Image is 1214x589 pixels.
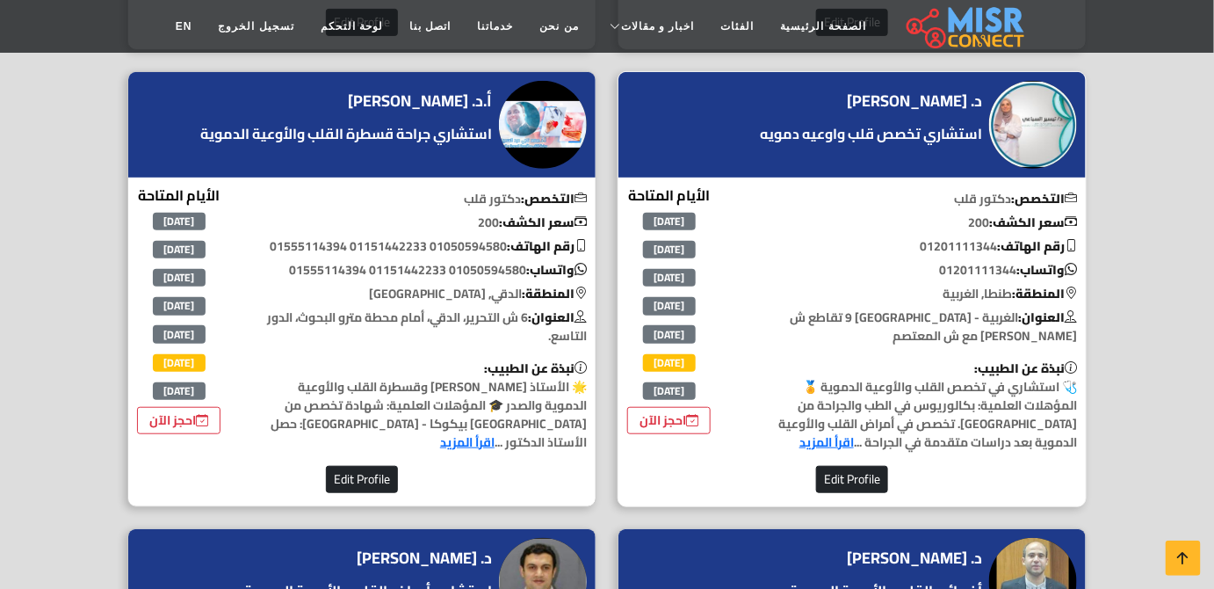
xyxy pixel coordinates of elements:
[1011,187,1077,210] b: التخصص:
[527,10,592,43] a: من نحن
[250,309,596,345] p: 6 ش التحرير، الدقي، أمام محطة مترو البحوث، الدور التاسع.
[250,360,596,452] p: 🌟 الأستاذ [PERSON_NAME] وقسطرة القلب والأوعية الدموية والصدر 🎓 المؤهلات العلمية: شهادة تخصص من [G...
[799,431,854,454] a: اقرأ المزيد
[440,431,495,454] a: اقرأ المزيد
[907,4,1024,48] img: main.misr_connect
[755,123,986,144] a: استشاري تخصص قلب واوعيه دمويه
[499,81,587,169] img: أ.د. محمد ناجي
[396,10,464,43] a: اتصل بنا
[592,10,708,43] a: اخبار و مقالات
[847,545,986,571] a: د. [PERSON_NAME]
[137,407,220,434] a: احجز الآن
[196,123,496,144] a: استشاري جراحة قسطرة القلب والأوعية الدموية
[499,211,587,234] b: سعر الكشف:
[507,235,587,258] b: رقم الهاتف:
[250,237,596,256] p: 01050594580 01151442233 01555114394
[153,297,206,315] span: [DATE]
[206,10,307,43] a: تسجيل الخروج
[741,237,1086,256] p: 01201111344
[989,211,1077,234] b: سعر الكشف:
[1018,306,1077,329] b: العنوان:
[163,10,206,43] a: EN
[741,261,1086,280] p: 01201111344
[137,185,220,435] div: الأيام المتاحة
[643,241,696,258] span: [DATE]
[741,214,1086,232] p: 200
[989,81,1077,169] img: د. تيسير السباعي
[484,357,587,380] b: نبذة عن الطبيب:
[621,18,695,34] span: اخبار و مقالات
[153,241,206,258] span: [DATE]
[643,297,696,315] span: [DATE]
[741,309,1086,345] p: الغربية - [GEOGRAPHIC_DATA] 9 تقاطع ش [PERSON_NAME] مع ش المعتصم
[847,91,982,111] h4: د. [PERSON_NAME]
[307,10,396,43] a: لوحة التحكم
[357,545,496,571] a: د. [PERSON_NAME]
[465,10,527,43] a: خدماتنا
[643,269,696,287] span: [DATE]
[768,10,879,43] a: الصفحة الرئيسية
[627,185,711,435] div: الأيام المتاحة
[153,269,206,287] span: [DATE]
[643,382,696,400] span: [DATE]
[522,282,587,305] b: المنطقة:
[1016,258,1077,281] b: واتساب:
[348,88,496,114] a: أ.د. [PERSON_NAME]
[643,213,696,230] span: [DATE]
[708,10,768,43] a: الفئات
[521,187,587,210] b: التخصص:
[627,407,711,434] a: احجز الآن
[847,549,982,568] h4: د. [PERSON_NAME]
[250,190,596,208] p: دكتور قلب
[153,325,206,343] span: [DATE]
[1012,282,1077,305] b: المنطقة:
[528,306,587,329] b: العنوان:
[643,354,696,372] span: [DATE]
[153,213,206,230] span: [DATE]
[526,258,587,281] b: واتساب:
[816,466,888,493] button: Edit Profile
[741,360,1086,452] p: 🩺 استشاري في تخصص القلب والأوعية الدموية 🏅 المؤهلات العلمية: بكالوريوس في الطب والجراحة من [GEOGR...
[847,88,986,114] a: د. [PERSON_NAME]
[357,549,492,568] h4: د. [PERSON_NAME]
[250,285,596,303] p: الدقي, [GEOGRAPHIC_DATA]
[741,285,1086,303] p: طنطا, الغربية
[326,466,398,493] button: Edit Profile
[348,91,492,111] h4: أ.د. [PERSON_NAME]
[250,214,596,232] p: 200
[741,190,1086,208] p: دكتور قلب
[153,354,206,372] span: [DATE]
[250,261,596,280] p: 01050594580 01151442233 01555114394
[974,357,1077,380] b: نبذة عن الطبيب:
[643,325,696,343] span: [DATE]
[153,382,206,400] span: [DATE]
[997,235,1077,258] b: رقم الهاتف:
